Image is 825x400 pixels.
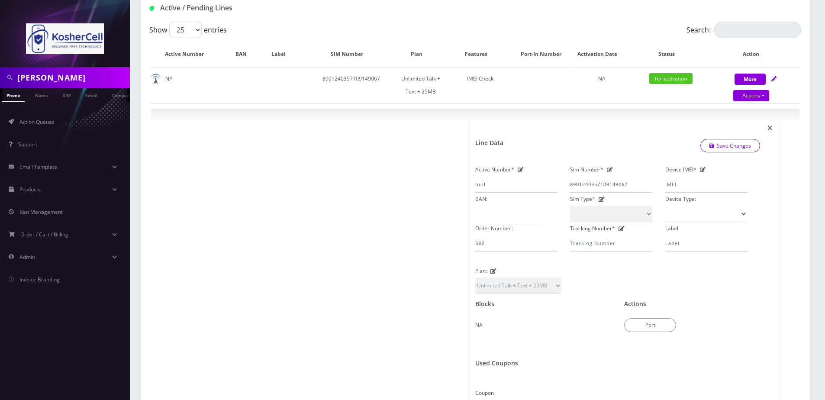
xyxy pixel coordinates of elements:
[442,42,519,67] th: Features: activate to sort column ascending
[649,73,693,84] span: for-activation
[665,222,678,235] label: Label
[58,88,75,101] a: SIM
[475,163,514,176] label: Active Number
[572,42,632,67] th: Activation Date: activate to sort column ascending
[570,193,595,206] label: Sim Type
[624,300,646,308] h1: Actions
[303,68,400,103] td: 8901240357109149067
[169,22,202,38] select: Showentries
[475,308,611,332] div: NA
[108,88,137,101] a: Company
[149,4,358,12] h1: Active / Pending Lines
[17,69,128,86] input: Search in Company
[26,23,104,54] img: KosherCell
[19,118,55,126] span: Action Queues
[735,74,766,85] button: More
[475,193,487,206] label: BAN:
[700,139,761,152] a: Save Changes
[19,208,63,216] span: Ban Management
[19,186,41,193] span: Products
[475,222,513,235] label: Order Number :
[665,235,747,252] input: Label
[570,235,652,252] input: Tracking Number
[18,141,37,148] span: Support
[401,68,441,103] td: Unlimited Talk + Text + 25MB
[475,176,557,193] input: Active Number
[150,74,161,84] img: default.png
[570,222,615,235] label: Tracking Number
[598,75,606,82] span: NA
[624,318,676,332] button: Port
[710,42,800,67] th: Action: activate to sort column ascending
[570,176,652,193] input: Sim Number
[149,22,227,38] label: Show entries
[520,42,571,67] th: Port-In Number: activate to sort column ascending
[665,163,696,176] label: Device IMEI
[475,265,487,277] label: Plan:
[150,68,227,103] td: NA
[263,42,302,67] th: Label: activate to sort column ascending
[475,235,557,252] input: Order Number
[475,300,494,308] h1: Blocks
[401,42,441,67] th: Plan: activate to sort column ascending
[20,231,68,238] span: Order / Cart / Billing
[570,163,603,176] label: Sim Number
[686,22,801,38] label: Search:
[714,22,801,38] input: Search:
[475,387,494,400] label: Coupon
[475,360,518,367] h1: Used Coupons
[2,88,25,102] a: Phone
[150,42,227,67] th: Active Number: activate to sort column ascending
[19,276,60,283] span: Invoice Branding
[149,6,154,11] img: Active / Pending Lines
[31,88,52,101] a: Name
[19,163,57,171] span: Email Template
[733,90,769,101] a: Actions
[19,253,35,261] span: Admin
[303,42,400,67] th: SIM Number: activate to sort column ascending
[767,120,773,135] span: ×
[81,88,102,101] a: Email
[665,193,696,206] label: Device Type:
[228,42,262,67] th: BAN: activate to sort column ascending
[442,72,519,85] div: IMEI Check
[632,42,709,67] th: Status: activate to sort column ascending
[475,139,503,147] h1: Line Data
[665,176,747,193] input: IMEI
